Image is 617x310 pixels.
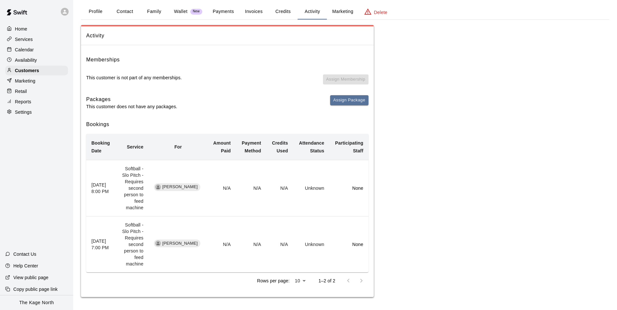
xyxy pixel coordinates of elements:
td: N/A [208,160,236,216]
td: N/A [266,160,293,216]
th: [DATE] 8:00 PM [86,160,116,216]
button: Credits [268,4,298,19]
td: Softball - Slo Pitch - Requires second person to feed machine [116,216,149,273]
span: Activity [86,32,369,40]
p: None [335,241,363,248]
td: Softball - Slo Pitch - Requires second person to feed machine [116,160,149,216]
td: N/A [266,216,293,273]
button: Invoices [239,4,268,19]
p: Contact Us [13,251,36,257]
button: Family [140,4,169,19]
a: Retail [5,86,68,96]
td: Unknown [293,216,329,273]
td: N/A [208,216,236,273]
b: Amount Paid [213,140,231,153]
p: Marketing [15,78,35,84]
p: Services [15,36,33,43]
td: Unknown [293,160,329,216]
h6: Bookings [86,120,369,129]
p: Settings [15,109,32,115]
p: Availability [15,57,37,63]
p: Customers [15,67,39,74]
a: Services [5,34,68,44]
a: Calendar [5,45,68,55]
p: The Kage North [19,299,54,306]
h6: Packages [86,95,177,104]
button: Contact [110,4,140,19]
b: Attendance Status [299,140,324,153]
th: [DATE] 7:00 PM [86,216,116,273]
span: [PERSON_NAME] [160,240,200,247]
p: Copy public page link [13,286,58,292]
b: Participating Staff [335,140,363,153]
p: This customer does not have any packages. [86,103,177,110]
a: Marketing [5,76,68,86]
button: Assign Package [330,95,369,105]
span: [PERSON_NAME] [160,184,200,190]
b: Booking Date [91,140,110,153]
p: View public page [13,274,48,281]
td: N/A [236,216,266,273]
div: 10 [292,276,308,286]
button: Profile [81,4,110,19]
b: Service [127,144,143,149]
p: None [335,185,363,191]
h6: Memberships [86,56,120,64]
p: This customer is not part of any memberships. [86,74,182,81]
button: Marketing [327,4,358,19]
a: Settings [5,107,68,117]
a: Customers [5,66,68,75]
div: Jamie Strickland [155,240,161,246]
a: Availability [5,55,68,65]
p: Reports [15,98,31,105]
a: Reports [5,97,68,107]
p: Wallet [174,8,188,15]
p: Delete [374,9,387,16]
b: Credits Used [272,140,288,153]
p: Rows per page: [257,278,289,284]
button: Payments [208,4,239,19]
p: 1–2 of 2 [318,278,335,284]
span: You don't have any memberships [323,74,369,90]
a: Home [5,24,68,34]
span: New [190,9,202,14]
p: Home [15,26,27,32]
td: N/A [236,160,266,216]
div: basic tabs example [81,4,609,19]
button: Activity [298,4,327,19]
b: Payment Method [242,140,261,153]
p: Retail [15,88,27,95]
div: Jamie Strickland [155,184,161,190]
table: simple table [86,134,369,272]
p: Help Center [13,263,38,269]
p: Calendar [15,46,34,53]
b: For [174,144,182,149]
